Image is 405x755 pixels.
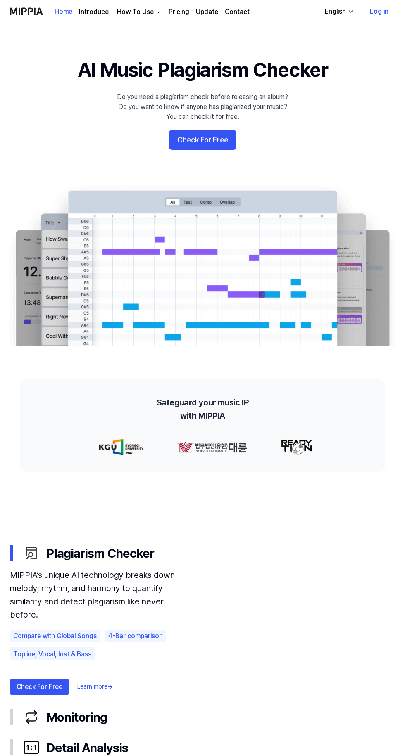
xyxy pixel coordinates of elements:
[105,630,166,643] div: 4-Bar comparison
[78,56,328,84] h1: AI Music Plagiarism Checker
[176,439,247,455] img: partner-logo-1
[10,538,395,568] button: Plagiarism Checker
[169,7,189,17] a: Pricing
[77,683,113,691] a: Learn more→
[115,7,155,17] div: How To Use
[280,439,312,455] img: partner-logo-2
[23,544,395,562] div: Plagiarism Checker
[10,647,95,660] div: Topline, Vocal, Inst & Bass
[117,92,288,122] div: Do you need a plagiarism check before releasing an album? Do you want to know if anyone has plagi...
[157,396,249,422] h2: Safeguard your music IP with MIPPIA
[98,439,143,455] img: partner-logo-0
[79,7,109,17] a: Introduce
[23,708,395,726] div: Monitoring
[10,568,180,621] div: MIPPIA’s unique AI technology breaks down melody, rhythm, and harmony to quantify similarity and ...
[196,7,218,17] a: Update
[323,7,348,17] div: English
[169,130,236,150] button: Check For Free
[55,0,72,23] a: Home
[10,702,395,732] button: Monitoring
[225,7,250,17] a: Contact
[10,568,395,702] div: Plagiarism Checker
[318,3,359,20] button: English
[10,630,100,643] div: Compare with Global Songs
[115,7,162,17] button: How To Use
[10,679,69,695] button: Check For Free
